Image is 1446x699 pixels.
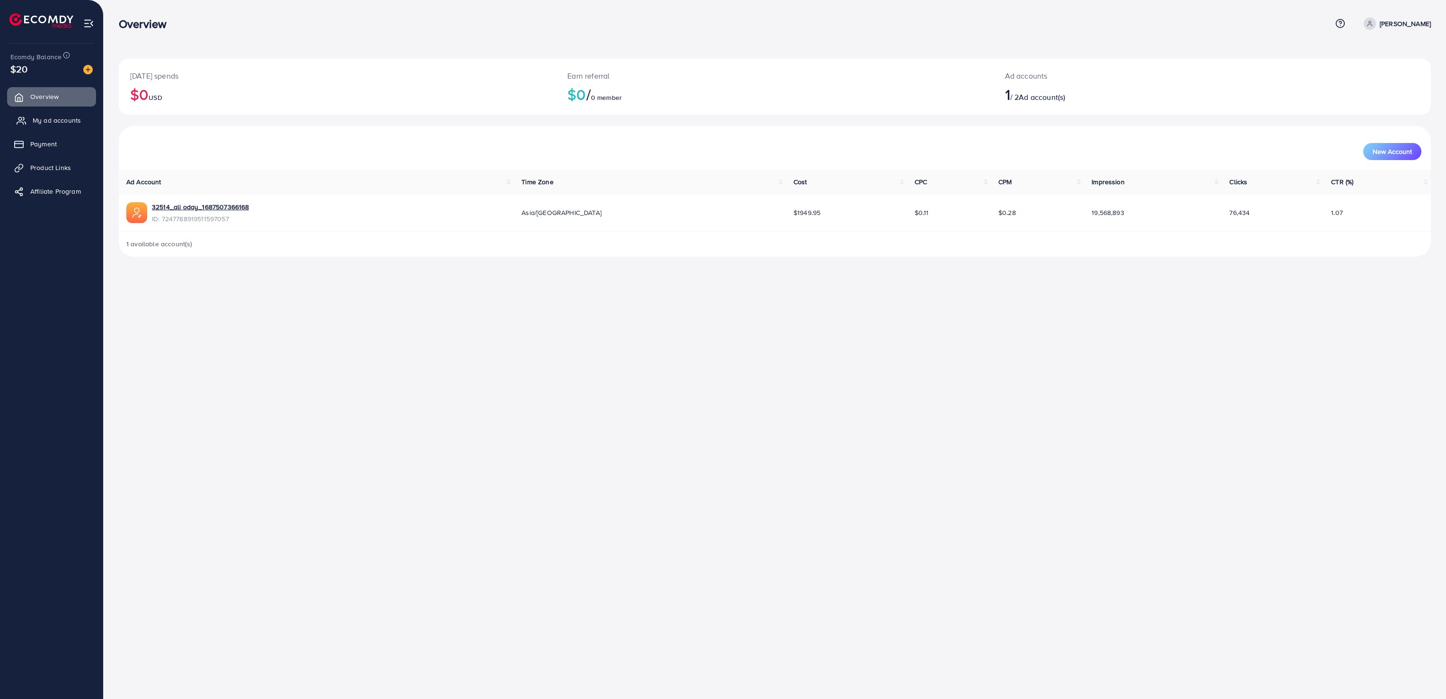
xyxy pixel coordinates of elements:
[1363,143,1421,160] button: New Account
[126,177,161,187] span: Ad Account
[30,163,71,172] span: Product Links
[1380,18,1431,29] p: [PERSON_NAME]
[126,202,147,223] img: ic-ads-acc.e4c84228.svg
[567,70,982,81] p: Earn referral
[521,208,601,217] span: Asia/[GEOGRAPHIC_DATA]
[126,239,193,249] span: 1 available account(s)
[915,208,929,217] span: $0.11
[998,177,1012,187] span: CPM
[152,202,249,212] a: 32514_ali oday_1687507366168
[915,177,927,187] span: CPC
[1360,18,1431,30] a: [PERSON_NAME]
[1005,70,1310,81] p: Ad accounts
[1331,208,1343,217] span: 1.07
[7,158,96,177] a: Product Links
[149,93,162,102] span: USD
[591,93,622,102] span: 0 member
[7,134,96,153] a: Payment
[794,177,807,187] span: Cost
[30,187,81,196] span: Affiliate Program
[1229,177,1247,187] span: Clicks
[130,85,545,103] h2: $0
[30,139,57,149] span: Payment
[7,182,96,201] a: Affiliate Program
[567,85,982,103] h2: $0
[794,208,820,217] span: $1949.95
[10,52,62,62] span: Ecomdy Balance
[83,18,94,29] img: menu
[33,116,81,125] span: My ad accounts
[9,13,73,28] img: logo
[7,87,96,106] a: Overview
[521,177,553,187] span: Time Zone
[130,70,545,81] p: [DATE] spends
[1019,92,1065,102] span: Ad account(s)
[30,92,59,101] span: Overview
[1229,208,1250,217] span: 76,434
[1005,85,1310,103] h2: / 2
[1406,656,1439,692] iframe: Chat
[1373,148,1412,155] span: New Account
[119,17,174,31] h3: Overview
[7,111,96,130] a: My ad accounts
[586,83,591,105] span: /
[10,62,27,76] span: $20
[1331,177,1353,187] span: CTR (%)
[998,208,1016,217] span: $0.28
[1092,177,1125,187] span: Impression
[83,65,93,74] img: image
[1092,208,1124,217] span: 19,568,893
[1005,83,1010,105] span: 1
[152,214,249,224] span: ID: 7247788919511597057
